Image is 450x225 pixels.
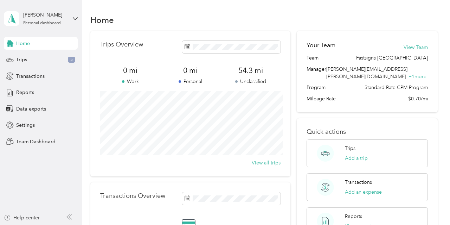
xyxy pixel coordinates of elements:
[220,78,281,85] p: Unclassified
[68,57,75,63] span: 5
[365,84,428,91] span: Standard Rate CPM Program
[100,78,160,85] p: Work
[307,54,319,62] span: Team
[16,89,34,96] span: Reports
[307,128,428,136] p: Quick actions
[345,179,372,186] p: Transactions
[307,65,326,80] span: Manager
[23,11,67,19] div: [PERSON_NAME]
[411,186,450,225] iframe: Everlance-gr Chat Button Frame
[408,95,428,102] span: $0.70/mi
[220,65,281,75] span: 54.3 mi
[90,16,114,24] h1: Home
[345,213,362,220] p: Reports
[100,192,165,200] p: Transactions Overview
[160,78,220,85] p: Personal
[160,65,220,75] span: 0 mi
[16,138,56,145] span: Team Dashboard
[307,95,336,102] span: Mileage Rate
[4,214,40,221] button: Help center
[307,84,326,91] span: Program
[100,41,143,48] p: Trips Overview
[307,41,335,50] h2: Your Team
[16,40,30,47] span: Home
[326,66,407,80] span: [PERSON_NAME][EMAIL_ADDRESS][PERSON_NAME][DOMAIN_NAME]
[345,155,368,162] button: Add a trip
[252,159,281,167] button: View all trips
[100,65,160,75] span: 0 mi
[345,145,355,152] p: Trips
[16,105,46,113] span: Data exports
[345,188,382,196] button: Add an expense
[404,44,428,51] button: View Team
[16,56,27,63] span: Trips
[16,121,35,129] span: Settings
[356,54,428,62] span: Fastsigns [GEOGRAPHIC_DATA]
[409,74,426,80] span: + 1 more
[23,21,61,25] div: Personal dashboard
[16,73,45,80] span: Transactions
